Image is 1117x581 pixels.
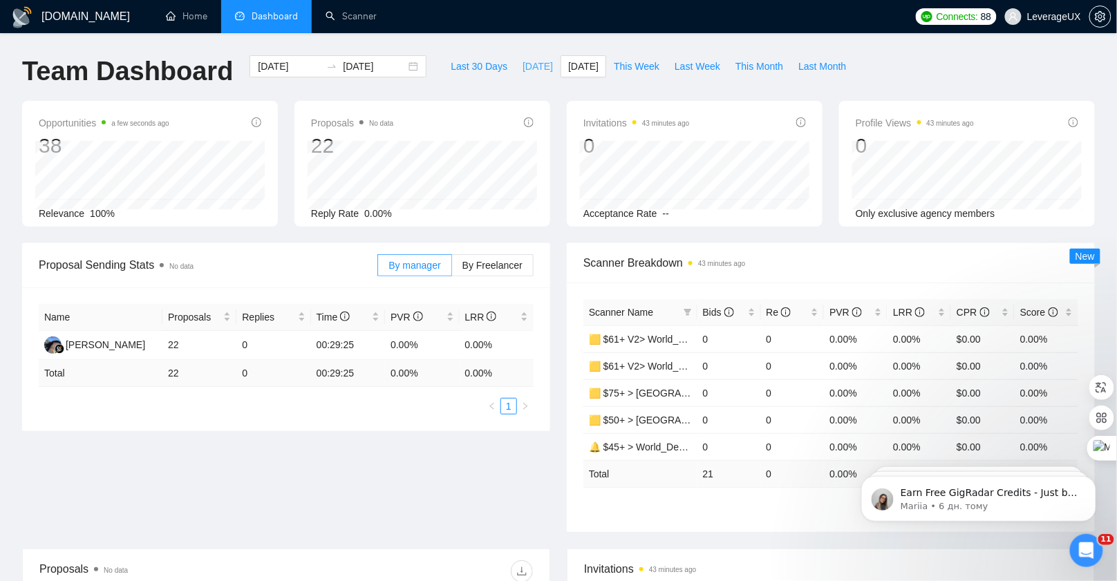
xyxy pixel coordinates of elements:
[937,9,978,24] span: Connects:
[888,352,951,379] td: 0.00%
[1049,307,1058,317] span: info-circle
[252,117,261,127] span: info-circle
[951,406,1015,433] td: $0.00
[888,325,951,352] td: 0.00%
[311,115,393,131] span: Proposals
[39,304,162,331] th: Name
[511,566,532,577] span: download
[162,360,236,387] td: 22
[824,325,888,352] td: 0.00%
[852,307,862,317] span: info-circle
[684,308,692,316] span: filter
[462,260,523,271] span: By Freelancer
[451,59,507,74] span: Last 30 Days
[317,312,350,323] span: Time
[242,309,294,325] span: Replies
[888,379,951,406] td: 0.00%
[66,337,145,352] div: [PERSON_NAME]
[22,55,233,88] h1: Team Dashboard
[829,307,862,318] span: PVR
[166,10,207,22] a: homeHome
[311,360,385,387] td: 00:29:25
[1008,12,1018,21] span: user
[568,59,599,74] span: [DATE]
[252,10,298,22] span: Dashboard
[258,59,321,74] input: Start date
[703,307,734,318] span: Bids
[824,406,888,433] td: 0.00%
[921,11,932,22] img: upwork-logo.png
[524,117,534,127] span: info-circle
[460,360,534,387] td: 0.00 %
[488,402,496,410] span: left
[589,334,853,345] a: 🟨 $61+ V2> World_Design+Dev_Antony-Full-Stack_General
[340,312,350,321] span: info-circle
[697,325,761,352] td: 0
[385,360,459,387] td: 0.00 %
[517,398,534,415] li: Next Page
[90,208,115,219] span: 100%
[584,560,1078,578] span: Invitations
[798,59,846,74] span: Last Month
[642,120,689,127] time: 43 minutes ago
[487,312,496,321] span: info-circle
[523,59,553,74] span: [DATE]
[369,120,393,127] span: No data
[915,307,925,317] span: info-circle
[951,433,1015,460] td: $0.00
[162,331,236,360] td: 22
[589,415,961,426] a: 🟨 $50+ > [GEOGRAPHIC_DATA]+[GEOGRAPHIC_DATA] Only_Tony-UX/UI_General
[326,61,337,72] span: swap-right
[388,260,440,271] span: By manager
[681,302,695,323] span: filter
[675,59,720,74] span: Last Week
[583,254,1078,272] span: Scanner Breakdown
[1070,534,1103,567] iframe: Intercom live chat
[311,331,385,360] td: 00:29:25
[697,406,761,433] td: 0
[168,309,220,325] span: Proposals
[111,120,169,127] time: a few seconds ago
[1015,379,1078,406] td: 0.00%
[589,307,653,318] span: Scanner Name
[1015,352,1078,379] td: 0.00%
[465,312,497,323] span: LRR
[728,55,791,77] button: This Month
[326,10,377,22] a: searchScanner
[767,307,791,318] span: Re
[824,433,888,460] td: 0.00%
[824,352,888,379] td: 0.00%
[951,352,1015,379] td: $0.00
[583,208,657,219] span: Acceptance Rate
[443,55,515,77] button: Last 30 Days
[583,115,689,131] span: Invitations
[697,352,761,379] td: 0
[761,433,825,460] td: 0
[561,55,606,77] button: [DATE]
[1089,11,1111,22] a: setting
[667,55,728,77] button: Last Week
[517,398,534,415] button: right
[841,447,1117,544] iframe: Intercom notifications повідомлення
[583,133,689,159] div: 0
[460,331,534,360] td: 0.00%
[589,361,836,372] a: 🟨 $61+ V2> World_Design Only_Roman-UX/UI_General
[583,460,697,487] td: Total
[888,406,951,433] td: 0.00%
[761,460,825,487] td: 0
[343,59,406,74] input: End date
[951,325,1015,352] td: $0.00
[824,379,888,406] td: 0.00%
[311,208,359,219] span: Reply Rate
[980,307,990,317] span: info-circle
[1015,325,1078,352] td: 0.00%
[1015,433,1078,460] td: 0.00%
[521,402,529,410] span: right
[589,388,961,399] a: 🟨 $75+ > [GEOGRAPHIC_DATA]+[GEOGRAPHIC_DATA] Only_Tony-UX/UI_General
[824,460,888,487] td: 0.00 %
[951,379,1015,406] td: $0.00
[735,59,783,74] span: This Month
[44,339,145,350] a: AA[PERSON_NAME]
[761,406,825,433] td: 0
